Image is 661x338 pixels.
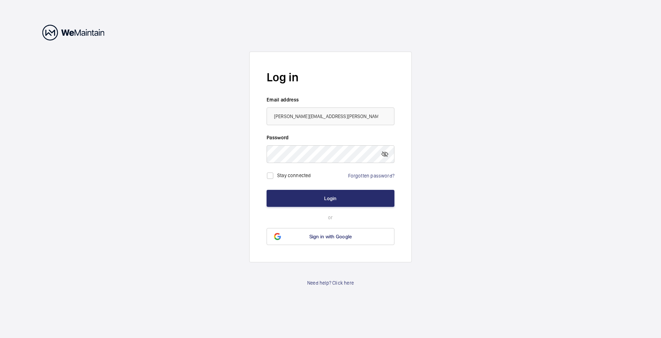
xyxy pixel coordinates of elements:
[267,107,394,125] input: Your email address
[267,134,394,141] label: Password
[267,69,394,86] h2: Log in
[348,173,394,179] a: Forgotten password?
[309,234,352,239] span: Sign in with Google
[267,214,394,221] p: or
[267,96,394,103] label: Email address
[277,173,311,178] label: Stay connected
[307,279,354,286] a: Need help? Click here
[267,190,394,207] button: Login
